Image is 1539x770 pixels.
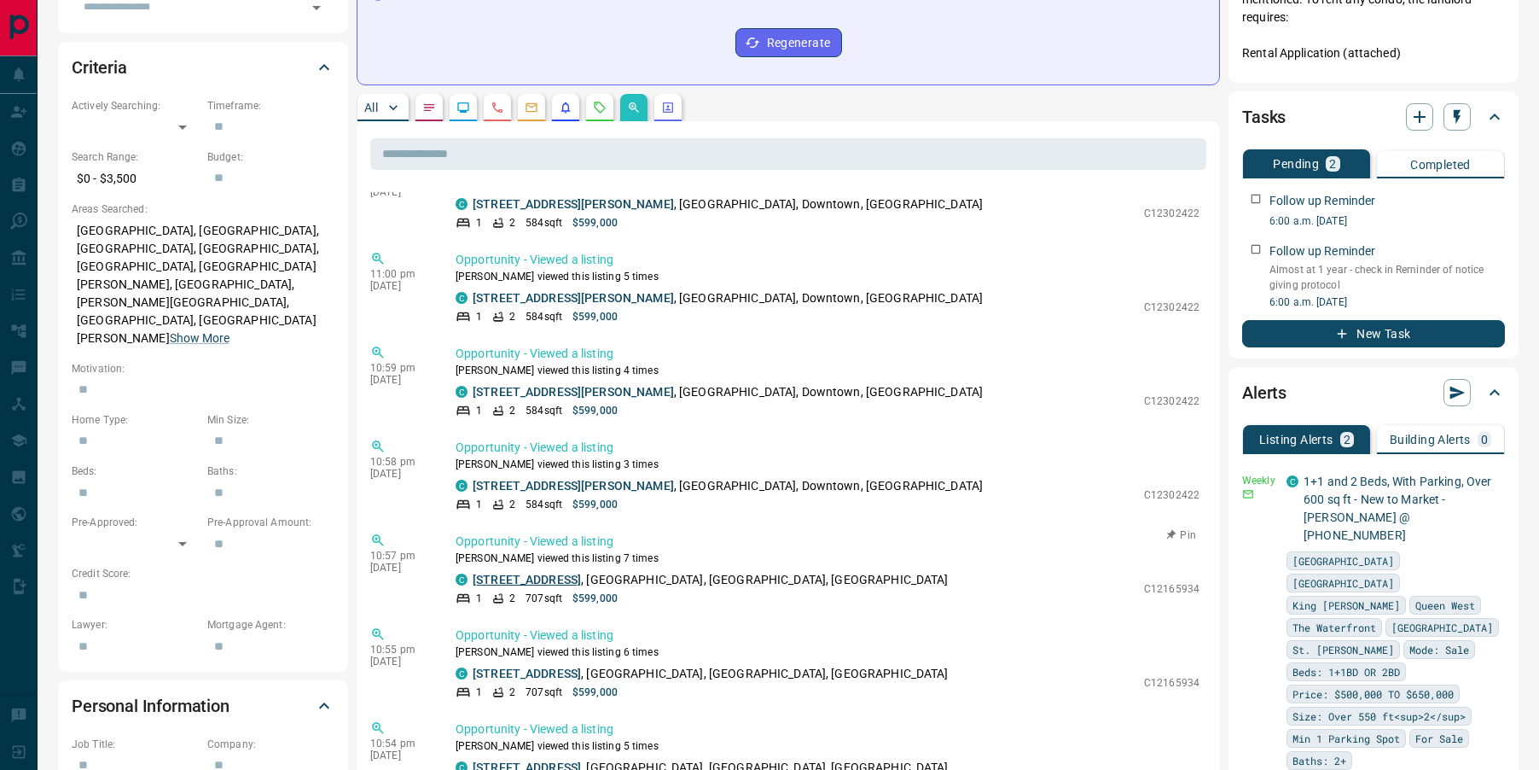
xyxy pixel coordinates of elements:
a: [STREET_ADDRESS][PERSON_NAME] [473,385,674,399]
a: [STREET_ADDRESS] [473,573,581,586]
p: C12302422 [1144,487,1199,503]
span: [GEOGRAPHIC_DATA] [1391,619,1493,636]
p: 1 [476,497,482,512]
p: [PERSON_NAME] viewed this listing 5 times [456,269,1199,284]
span: Size: Over 550 ft<sup>2</sup> [1292,708,1466,725]
p: 2 [509,685,515,700]
h2: Tasks [1242,103,1286,131]
span: [GEOGRAPHIC_DATA] [1292,575,1394,592]
h2: Criteria [72,54,127,81]
div: Criteria [72,47,334,88]
p: 0 [1481,434,1488,446]
svg: Emails [525,101,538,114]
span: King [PERSON_NAME] [1292,597,1400,614]
p: Pre-Approval Amount: [207,515,334,530]
p: , [GEOGRAPHIC_DATA], [GEOGRAPHIC_DATA], [GEOGRAPHIC_DATA] [473,665,949,683]
p: 10:54 pm [370,738,430,750]
p: C12165934 [1144,581,1199,597]
p: , [GEOGRAPHIC_DATA], Downtown, [GEOGRAPHIC_DATA] [473,383,983,401]
p: Building Alerts [1390,434,1471,446]
p: 2 [509,591,515,606]
div: condos.ca [456,292,468,304]
p: 584 sqft [526,497,562,512]
p: [PERSON_NAME] viewed this listing 7 times [456,551,1199,566]
p: Opportunity - Viewed a listing [456,345,1199,363]
p: 2 [509,497,515,512]
p: Opportunity - Viewed a listing [456,251,1199,269]
p: Actively Searching: [72,98,199,114]
a: 1+1 and 2 Beds, With Parking, Over 600 sq ft - New to Market - [PERSON_NAME] @ [PHONE_NUMBER] [1304,475,1491,542]
p: Opportunity - Viewed a listing [456,720,1199,738]
div: condos.ca [1286,475,1298,487]
p: C12302422 [1144,206,1199,221]
p: 2 [1344,434,1350,446]
svg: Calls [491,101,504,114]
div: Tasks [1242,96,1505,137]
p: Almost at 1 year - check in Reminder of notice giving protocol [1269,262,1505,293]
div: Alerts [1242,372,1505,413]
p: [DATE] [370,374,430,386]
button: Regenerate [735,28,842,57]
div: condos.ca [456,198,468,210]
p: 2 [1329,158,1336,170]
p: Home Type: [72,412,199,428]
svg: Lead Browsing Activity [456,101,470,114]
p: 10:59 pm [370,362,430,374]
p: C12302422 [1144,394,1199,409]
p: Lawyer: [72,617,199,633]
p: 1 [476,215,482,230]
span: Price: $500,000 TO $650,000 [1292,685,1454,703]
svg: Requests [593,101,607,114]
svg: Notes [422,101,436,114]
p: [DATE] [370,656,430,668]
p: 11:00 pm [370,268,430,280]
span: Min 1 Parking Spot [1292,730,1400,747]
p: C12302422 [1144,300,1199,315]
svg: Email [1242,488,1254,500]
a: [STREET_ADDRESS] [473,667,581,680]
p: 2 [509,403,515,418]
p: [DATE] [370,562,430,574]
span: St. [PERSON_NAME] [1292,641,1394,658]
svg: Listing Alerts [559,101,572,114]
p: 1 [476,309,482,324]
p: Beds: [72,464,199,479]
p: [DATE] [370,186,430,198]
p: [PERSON_NAME] viewed this listing 6 times [456,645,1199,660]
p: Mortgage Agent: [207,617,334,633]
p: Follow up Reminder [1269,192,1375,210]
p: [PERSON_NAME] viewed this listing 4 times [456,363,1199,378]
p: $599,000 [572,497,618,512]
p: 584 sqft [526,403,562,418]
p: $599,000 [572,685,618,700]
div: condos.ca [456,668,468,680]
p: [DATE] [370,280,430,292]
p: [DATE] [370,468,430,480]
span: Beds: 1+1BD OR 2BD [1292,663,1400,680]
p: Credit Score: [72,566,334,581]
span: Mode: Sale [1409,641,1469,658]
span: Queen West [1415,597,1475,614]
p: All [364,102,378,114]
p: Completed [1410,159,1471,171]
p: [PERSON_NAME] viewed this listing 3 times [456,457,1199,472]
p: $599,000 [572,309,618,324]
button: New Task [1242,320,1505,347]
p: Budget: [207,149,334,165]
p: , [GEOGRAPHIC_DATA], Downtown, [GEOGRAPHIC_DATA] [473,477,983,495]
p: , [GEOGRAPHIC_DATA], Downtown, [GEOGRAPHIC_DATA] [473,195,983,213]
p: [PERSON_NAME] viewed this listing 5 times [456,738,1199,754]
p: 584 sqft [526,309,562,324]
p: , [GEOGRAPHIC_DATA], [GEOGRAPHIC_DATA], [GEOGRAPHIC_DATA] [473,571,949,589]
a: [STREET_ADDRESS][PERSON_NAME] [473,197,674,211]
p: Opportunity - Viewed a listing [456,533,1199,551]
a: [STREET_ADDRESS][PERSON_NAME] [473,479,674,493]
p: , [GEOGRAPHIC_DATA], Downtown, [GEOGRAPHIC_DATA] [473,289,983,307]
p: Opportunity - Viewed a listing [456,627,1199,645]
p: Follow up Reminder [1269,242,1375,260]
p: Job Title: [72,737,199,752]
p: Motivation: [72,361,334,376]
p: Search Range: [72,149,199,165]
p: $599,000 [572,591,618,606]
h2: Personal Information [72,692,229,720]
